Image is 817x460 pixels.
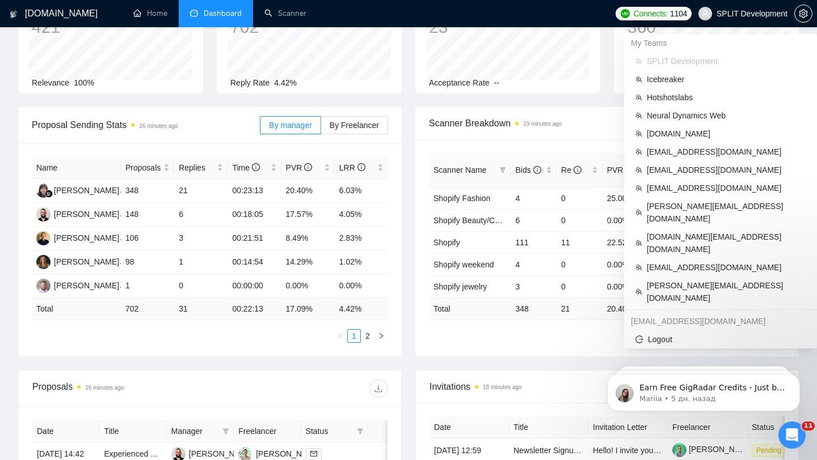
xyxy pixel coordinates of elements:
span: [EMAIL_ADDRESS][DOMAIN_NAME] [647,164,806,176]
td: 4 [511,187,557,209]
span: Pending [752,444,786,457]
span: team [635,148,642,155]
span: By Freelancer [330,121,379,130]
span: team [635,185,642,191]
td: 22.52% [603,231,648,253]
td: Total [429,297,511,320]
span: 1104 [670,7,687,20]
a: searchScanner [264,8,306,18]
td: 0.00% [335,274,388,298]
img: VN [36,184,50,198]
td: 0.00% [281,274,335,298]
span: [DOMAIN_NAME] [647,127,806,140]
span: [PERSON_NAME][EMAIL_ADDRESS][DOMAIN_NAME] [647,279,806,304]
li: 1 [347,329,361,343]
iframe: Intercom live chat [778,421,806,449]
img: logo [10,5,18,23]
span: [EMAIL_ADDRESS][DOMAIN_NAME] [647,182,806,194]
span: Replies [179,161,214,174]
span: team [635,167,642,173]
td: 3 [511,275,557,297]
span: right [378,333,385,339]
div: [PERSON_NAME] [54,208,119,220]
th: Invitation Letter [588,416,668,438]
span: Connects: [634,7,668,20]
td: 11 [557,231,603,253]
td: 348 [121,179,174,203]
th: Date [32,420,99,442]
a: Shopify [433,238,460,247]
a: homeHome [133,8,167,18]
td: 4.42 % [335,298,388,320]
td: 0.00% [603,275,648,297]
div: [PERSON_NAME] [256,448,321,460]
td: 6 [174,203,228,227]
span: Relevance [32,78,69,87]
span: download [370,384,387,393]
td: 1.02% [335,250,388,274]
div: Proposals [32,380,210,398]
th: Name [32,157,121,179]
img: gigradar-bm.png [45,190,53,198]
img: NK [36,255,50,269]
td: 00:00:00 [228,274,281,298]
span: filter [357,428,364,435]
iframe: Intercom notifications сообщение [590,350,817,429]
a: 2 [361,330,374,342]
a: VN[PERSON_NAME] [36,185,119,194]
th: Proposals [121,157,174,179]
td: 17.09 % [281,298,335,320]
span: Scanner Breakdown [429,116,785,130]
td: 00:23:13 [228,179,281,203]
time: 16 minutes ago [139,123,178,129]
th: Freelancer [234,420,301,442]
td: 1 [174,250,228,274]
span: team [635,288,642,295]
td: 31 [174,298,228,320]
td: 00:22:13 [228,298,281,320]
a: Shopify Beauty/Cosmetics/Health [433,216,551,225]
td: 6.03% [335,179,388,203]
span: filter [355,423,366,440]
a: OB[PERSON_NAME] [36,280,119,289]
span: LRR [339,163,365,172]
span: Manager [171,425,218,437]
td: 14.29% [281,250,335,274]
span: team [635,264,642,271]
a: BC[PERSON_NAME] [36,209,119,218]
td: 21 [557,297,603,320]
a: [PERSON_NAME] [672,445,754,454]
span: -- [494,78,499,87]
span: team [635,130,642,137]
td: 98 [121,250,174,274]
span: mail [310,450,317,457]
td: 3 [174,227,228,250]
td: 148 [121,203,174,227]
span: filter [220,423,231,440]
td: 111 [511,231,557,253]
span: PVR [607,165,634,174]
td: 0 [557,253,603,275]
a: Shopify Fashion [433,194,490,203]
div: My Teams [624,34,817,52]
span: Neural Dynamics Web [647,109,806,122]
img: BC [36,207,50,222]
span: 100% [74,78,94,87]
span: 4.42% [274,78,297,87]
span: Reply Rate [230,78,269,87]
a: NK[PERSON_NAME] [36,257,119,266]
td: 25.00% [603,187,648,209]
span: Logout [635,333,806,346]
span: user [701,10,709,18]
img: OB [36,279,50,293]
li: 2 [361,329,374,343]
span: Invitations [429,380,785,394]
button: download [369,380,388,398]
span: Status [306,425,352,437]
td: 0.00% [603,253,648,275]
td: 17.57% [281,203,335,227]
span: Time [232,163,259,172]
td: 21 [174,179,228,203]
a: Experienced Wordpress Developer [104,449,227,458]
